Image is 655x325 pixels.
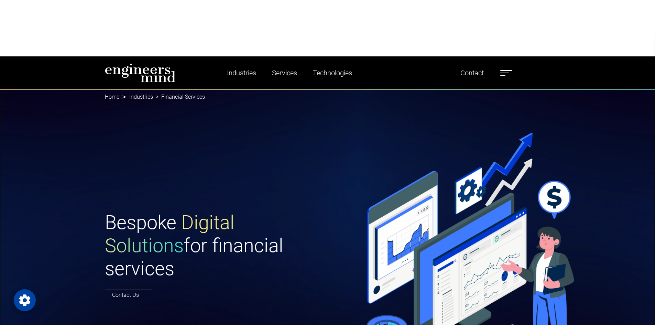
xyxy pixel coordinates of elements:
a: Contact [458,65,487,81]
li: Financial Services [153,93,205,101]
a: Technologies [310,65,355,81]
h1: Bespoke for financial services [105,211,324,281]
a: Industries [129,94,153,100]
a: Home [105,94,119,100]
img: logo [105,63,176,83]
a: Industries [224,65,259,81]
span: Digital Solutions [105,211,234,257]
a: Services [269,65,300,81]
a: Contact Us [105,290,152,300]
nav: breadcrumb [105,89,550,105]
